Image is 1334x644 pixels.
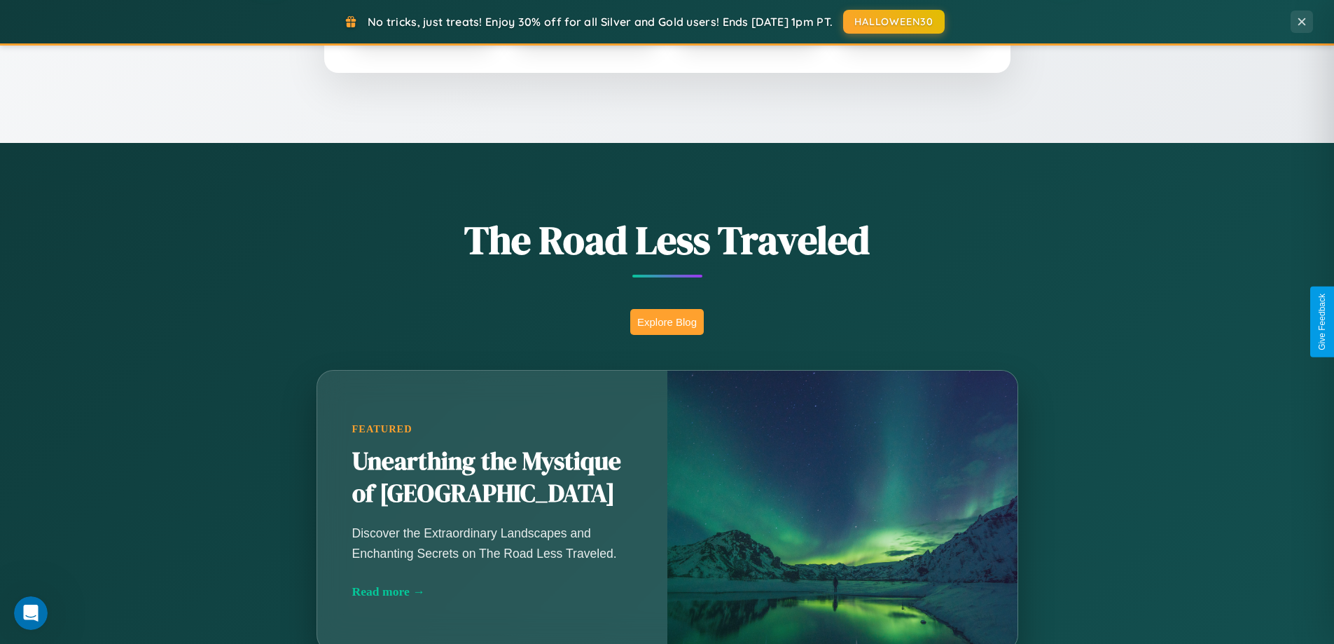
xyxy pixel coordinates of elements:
h2: Unearthing the Mystique of [GEOGRAPHIC_DATA] [352,446,632,510]
div: Read more → [352,584,632,599]
h1: The Road Less Traveled [247,213,1088,267]
span: No tricks, just treats! Enjoy 30% off for all Silver and Gold users! Ends [DATE] 1pm PT. [368,15,833,29]
iframe: Intercom live chat [14,596,48,630]
div: Give Feedback [1317,294,1327,350]
p: Discover the Extraordinary Landscapes and Enchanting Secrets on The Road Less Traveled. [352,523,632,563]
button: HALLOWEEN30 [843,10,945,34]
button: Explore Blog [630,309,704,335]
div: Featured [352,423,632,435]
